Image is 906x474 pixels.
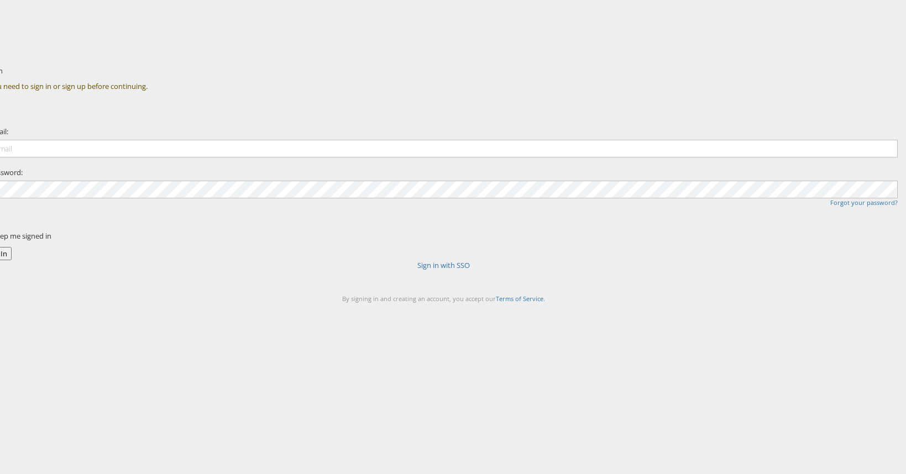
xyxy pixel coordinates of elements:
a: Sign in with SSO [417,260,470,270]
a: Forgot your password? [830,198,898,207]
a: Terms of Service [496,294,543,303]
